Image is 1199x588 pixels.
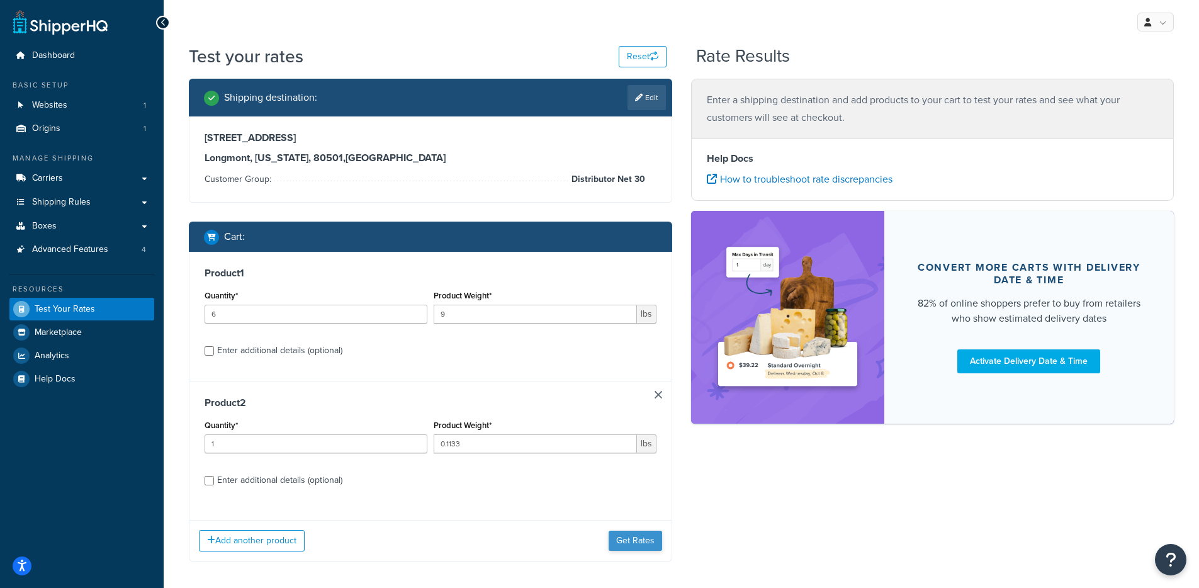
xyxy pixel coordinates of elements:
h4: Help Docs [707,151,1159,166]
a: Activate Delivery Date & Time [957,349,1100,373]
span: Distributor Net 30 [568,172,645,187]
button: Add another product [199,530,305,551]
button: Open Resource Center [1155,544,1186,575]
span: 1 [144,123,146,134]
span: Marketplace [35,327,82,338]
span: Advanced Features [32,244,108,255]
span: Analytics [35,351,69,361]
div: Manage Shipping [9,153,154,164]
span: Test Your Rates [35,304,95,315]
a: Advanced Features4 [9,238,154,261]
span: lbs [637,305,656,324]
span: Shipping Rules [32,197,91,208]
a: Remove Item [655,391,662,399]
span: Dashboard [32,50,75,61]
span: Customer Group: [205,172,274,186]
span: lbs [637,434,656,453]
div: Enter additional details (optional) [217,342,342,359]
a: How to troubleshoot rate discrepancies [707,172,892,186]
h3: [STREET_ADDRESS] [205,132,656,144]
span: Websites [32,100,67,111]
a: Dashboard [9,44,154,67]
a: Help Docs [9,368,154,390]
img: feature-image-ddt-36eae7f7280da8017bfb280eaccd9c446f90b1fe08728e4019434db127062ab4.png [710,230,865,405]
label: Product Weight* [434,421,492,430]
a: Edit [628,85,666,110]
span: Origins [32,123,60,134]
h1: Test your rates [189,44,303,69]
a: Origins1 [9,117,154,140]
li: Advanced Features [9,238,154,261]
input: 0.0 [205,434,427,453]
span: Help Docs [35,374,76,385]
div: Basic Setup [9,80,154,91]
input: 0.00 [434,305,637,324]
label: Quantity* [205,421,238,430]
h3: Longmont, [US_STATE], 80501 , [GEOGRAPHIC_DATA] [205,152,656,164]
h3: Product 2 [205,397,656,409]
a: Marketplace [9,321,154,344]
span: Boxes [32,221,57,232]
div: Resources [9,284,154,295]
p: Enter a shipping destination and add products to your cart to test your rates and see what your c... [707,91,1159,127]
input: Enter additional details (optional) [205,346,214,356]
input: Enter additional details (optional) [205,476,214,485]
h2: Cart : [224,231,245,242]
a: Boxes [9,215,154,238]
div: 82% of online shoppers prefer to buy from retailers who show estimated delivery dates [915,296,1144,326]
div: Convert more carts with delivery date & time [915,261,1144,286]
div: Enter additional details (optional) [217,472,342,489]
a: Test Your Rates [9,298,154,320]
label: Quantity* [205,291,238,300]
button: Get Rates [609,531,662,551]
h2: Rate Results [696,47,790,66]
a: Websites1 [9,94,154,117]
input: 0.0 [205,305,427,324]
h3: Product 1 [205,267,656,280]
span: Carriers [32,173,63,184]
li: Websites [9,94,154,117]
a: Analytics [9,344,154,367]
label: Product Weight* [434,291,492,300]
button: Reset [619,46,667,67]
a: Shipping Rules [9,191,154,214]
span: 4 [142,244,146,255]
h2: Shipping destination : [224,92,317,103]
a: Carriers [9,167,154,190]
li: Origins [9,117,154,140]
span: 1 [144,100,146,111]
input: 0.00 [434,434,637,453]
